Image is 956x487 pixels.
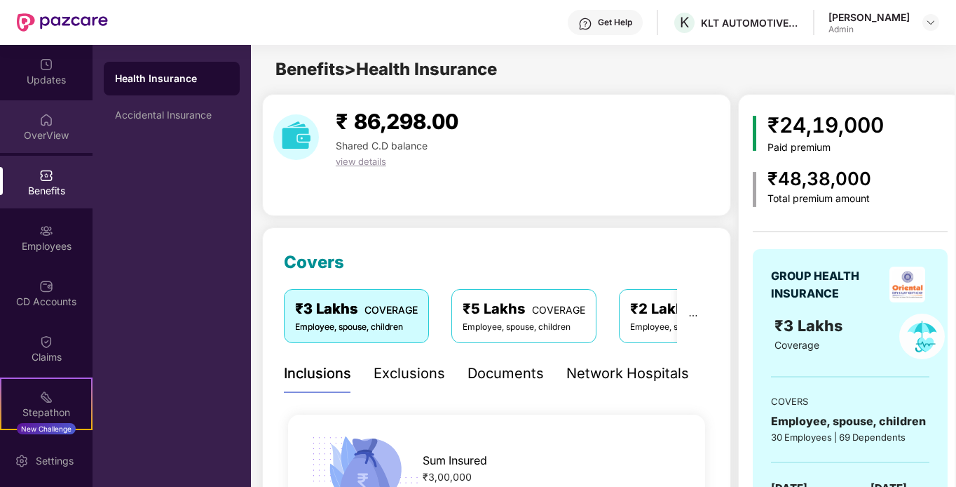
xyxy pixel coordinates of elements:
div: Employee, spouse, children [771,413,929,430]
img: svg+xml;base64,PHN2ZyBpZD0iSG9tZSIgeG1sbnM9Imh0dHA6Ly93d3cudzMub3JnLzIwMDAvc3ZnIiB3aWR0aD0iMjAiIG... [39,113,53,127]
div: Total premium amount [767,193,871,205]
div: Employee, spouse, children [630,321,753,334]
img: icon [753,116,756,151]
div: ₹3,00,000 [423,469,686,485]
img: svg+xml;base64,PHN2ZyBpZD0iSGVscC0zMngzMiIgeG1sbnM9Imh0dHA6Ly93d3cudzMub3JnLzIwMDAvc3ZnIiB3aWR0aD... [578,17,592,31]
div: ₹24,19,000 [767,109,884,142]
div: 30 Employees | 69 Dependents [771,430,929,444]
div: KLT AUTOMOTIVE AND TUBULAR PRODUCTS LTD [701,16,799,29]
span: view details [336,156,386,167]
span: Sum Insured [423,452,487,469]
div: Employee, spouse, children [295,321,418,334]
div: Settings [32,454,78,468]
div: COVERS [771,394,929,408]
div: Paid premium [767,142,884,154]
span: COVERAGE [532,304,585,316]
img: insurerLogo [889,267,925,302]
img: svg+xml;base64,PHN2ZyBpZD0iU2V0dGluZy0yMHgyMCIgeG1sbnM9Imh0dHA6Ly93d3cudzMub3JnLzIwMDAvc3ZnIiB3aW... [15,454,29,468]
img: icon [753,172,756,207]
img: svg+xml;base64,PHN2ZyBpZD0iVXBkYXRlZCIgeG1sbnM9Imh0dHA6Ly93d3cudzMub3JnLzIwMDAvc3ZnIiB3aWR0aD0iMj... [39,58,53,72]
div: GROUP HEALTH INSURANCE [771,267,885,302]
img: svg+xml;base64,PHN2ZyBpZD0iQmVuZWZpdHMiIHhtbG5zPSJodHRwOi8vd3d3LnczLm9yZy8yMDAwL3N2ZyIgd2lkdGg9Ij... [39,168,53,182]
div: ₹48,38,000 [767,165,871,194]
div: Exclusions [374,363,445,385]
img: svg+xml;base64,PHN2ZyB4bWxucz0iaHR0cDovL3d3dy53My5vcmcvMjAwMC9zdmciIHdpZHRoPSIyMSIgaGVpZ2h0PSIyMC... [39,390,53,404]
span: Benefits > Health Insurance [275,59,497,79]
div: Stepathon [1,406,91,420]
span: Shared C.D balance [336,140,428,152]
div: ₹5 Lakhs [463,298,585,320]
div: Health Insurance [115,72,228,86]
span: ₹ 86,298.00 [336,109,458,134]
img: svg+xml;base64,PHN2ZyBpZD0iQ0RfQWNjb3VudHMiIGRhdGEtbmFtZT0iQ0QgQWNjb3VudHMiIHhtbG5zPSJodHRwOi8vd3... [39,279,53,293]
div: Get Help [598,17,632,28]
img: policyIcon [899,314,945,359]
div: Accidental Insurance [115,109,228,121]
img: svg+xml;base64,PHN2ZyBpZD0iRW1wbG95ZWVzIiB4bWxucz0iaHR0cDovL3d3dy53My5vcmcvMjAwMC9zdmciIHdpZHRoPS... [39,224,53,238]
div: [PERSON_NAME] [828,11,910,24]
span: K [680,14,689,31]
div: New Challenge [17,423,76,434]
div: Inclusions [284,363,351,385]
span: Coverage [774,339,819,351]
img: svg+xml;base64,PHN2ZyBpZD0iQ2xhaW0iIHhtbG5zPSJodHRwOi8vd3d3LnczLm9yZy8yMDAwL3N2ZyIgd2lkdGg9IjIwIi... [39,335,53,349]
button: ellipsis [677,289,709,342]
div: Employee, spouse, children [463,321,585,334]
span: COVERAGE [364,304,418,316]
div: ₹2 Lakhs [630,298,753,320]
div: ₹3 Lakhs [295,298,418,320]
div: Documents [467,363,544,385]
img: download [273,114,319,160]
div: Admin [828,24,910,35]
img: svg+xml;base64,PHN2ZyBpZD0iRHJvcGRvd24tMzJ4MzIiIHhtbG5zPSJodHRwOi8vd3d3LnczLm9yZy8yMDAwL3N2ZyIgd2... [925,17,936,28]
span: Covers [284,252,344,272]
span: ₹3 Lakhs [774,316,847,335]
div: Network Hospitals [566,363,689,385]
img: New Pazcare Logo [17,13,108,32]
span: ellipsis [688,311,698,321]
